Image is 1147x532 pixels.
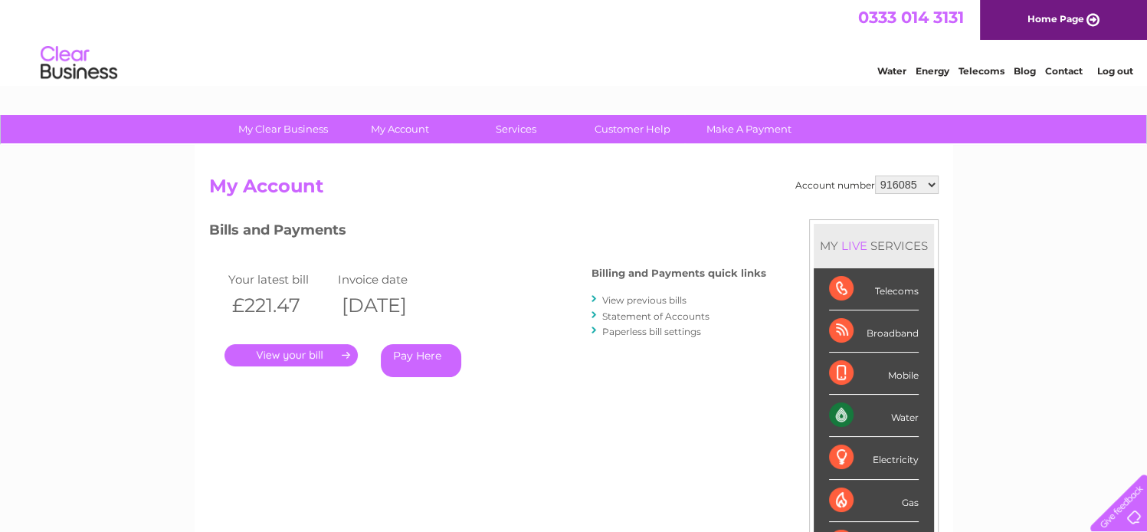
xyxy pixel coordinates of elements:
a: Services [453,115,579,143]
div: Telecoms [829,268,919,310]
h2: My Account [209,176,939,205]
a: . [224,344,358,366]
th: £221.47 [224,290,335,321]
a: Pay Here [381,344,461,377]
a: Paperless bill settings [602,326,701,337]
div: Clear Business is a trading name of Verastar Limited (registered in [GEOGRAPHIC_DATA] No. 3667643... [212,8,936,74]
a: Water [877,65,906,77]
a: My Clear Business [220,115,346,143]
div: Mobile [829,353,919,395]
a: Blog [1014,65,1036,77]
div: MY SERVICES [814,224,934,268]
div: Gas [829,480,919,522]
td: Your latest bill [224,269,335,290]
div: Broadband [829,310,919,353]
a: Energy [916,65,949,77]
img: logo.png [40,40,118,87]
a: 0333 014 3131 [858,8,964,27]
div: LIVE [838,238,870,253]
div: Water [829,395,919,437]
td: Invoice date [334,269,444,290]
a: Statement of Accounts [602,310,710,322]
a: Log out [1096,65,1132,77]
h4: Billing and Payments quick links [592,268,766,279]
a: Telecoms [959,65,1004,77]
h3: Bills and Payments [209,219,766,246]
a: View previous bills [602,294,687,306]
div: Account number [795,176,939,194]
a: Make A Payment [686,115,812,143]
a: Contact [1045,65,1083,77]
a: Customer Help [569,115,696,143]
th: [DATE] [334,290,444,321]
a: My Account [336,115,463,143]
div: Electricity [829,437,919,479]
